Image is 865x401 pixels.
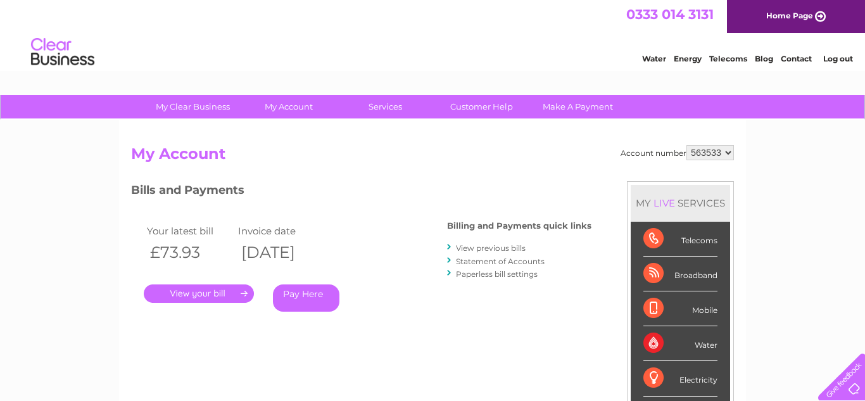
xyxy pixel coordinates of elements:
a: Blog [755,54,773,63]
a: Log out [823,54,853,63]
a: Contact [781,54,812,63]
h3: Bills and Payments [131,181,591,203]
td: Your latest bill [144,222,235,239]
a: Paperless bill settings [456,269,538,279]
a: Make A Payment [526,95,630,118]
div: Clear Business is a trading name of Verastar Limited (registered in [GEOGRAPHIC_DATA] No. 3667643... [134,7,733,61]
th: £73.93 [144,239,235,265]
a: My Clear Business [141,95,245,118]
a: Energy [674,54,702,63]
td: Invoice date [235,222,326,239]
a: View previous bills [456,243,526,253]
a: 0333 014 3131 [626,6,714,22]
a: . [144,284,254,303]
a: Customer Help [429,95,534,118]
div: Broadband [643,257,717,291]
div: Mobile [643,291,717,326]
a: Services [333,95,438,118]
div: Electricity [643,361,717,396]
div: Telecoms [643,222,717,257]
a: Pay Here [273,284,339,312]
div: LIVE [651,197,678,209]
a: Water [642,54,666,63]
div: Water [643,326,717,361]
a: My Account [237,95,341,118]
div: MY SERVICES [631,185,730,221]
img: logo.png [30,33,95,72]
a: Telecoms [709,54,747,63]
div: Account number [621,145,734,160]
a: Statement of Accounts [456,257,545,266]
th: [DATE] [235,239,326,265]
h2: My Account [131,145,734,169]
h4: Billing and Payments quick links [447,221,591,231]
